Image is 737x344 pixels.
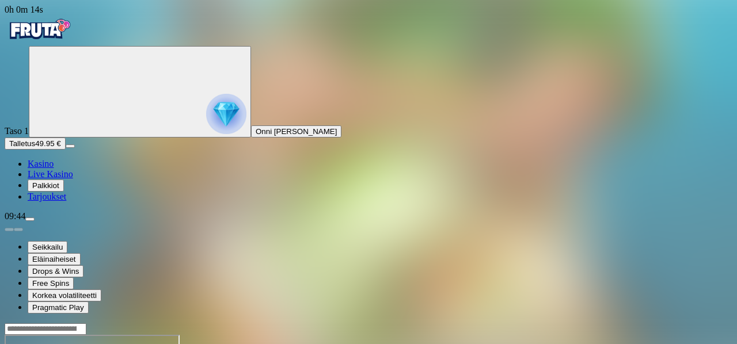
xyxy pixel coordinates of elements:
[29,46,251,137] button: reward progress
[32,255,76,263] span: Eläinaiheiset
[251,125,341,137] button: Onni [PERSON_NAME]
[5,5,43,14] span: user session time
[5,211,25,221] span: 09:44
[5,36,74,45] a: Fruta
[28,159,54,169] a: Kasino
[14,228,23,231] button: next slide
[5,126,29,136] span: Taso 1
[66,144,75,148] button: menu
[28,265,83,277] button: Drops & Wins
[5,228,14,231] button: prev slide
[5,137,66,150] button: Talletusplus icon49.95 €
[5,15,74,44] img: Fruta
[9,139,35,148] span: Talletus
[28,277,74,289] button: Free Spins
[32,181,59,190] span: Palkkiot
[5,323,86,335] input: Search
[35,139,60,148] span: 49.95 €
[28,241,67,253] button: Seikkailu
[206,94,246,134] img: reward progress
[256,127,337,136] span: Onni [PERSON_NAME]
[32,279,69,288] span: Free Spins
[32,267,79,276] span: Drops & Wins
[28,253,81,265] button: Eläinaiheiset
[28,301,89,314] button: Pragmatic Play
[28,192,66,201] a: Tarjoukset
[32,303,84,312] span: Pragmatic Play
[32,291,97,300] span: Korkea volatiliteetti
[5,159,732,202] nav: Main menu
[5,15,732,202] nav: Primary
[28,169,73,179] a: Live Kasino
[28,289,101,301] button: Korkea volatiliteetti
[28,179,64,192] button: Palkkiot
[32,243,63,251] span: Seikkailu
[25,217,35,221] button: menu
